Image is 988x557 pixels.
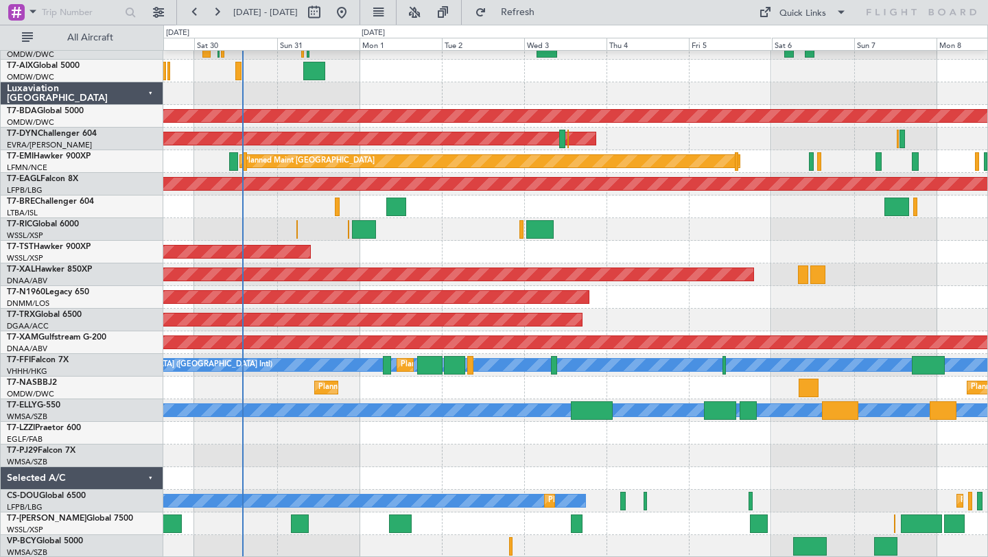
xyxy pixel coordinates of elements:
div: Planned Maint [GEOGRAPHIC_DATA] [244,151,375,171]
a: T7-LZZIPraetor 600 [7,424,81,432]
span: T7-EAGL [7,175,40,183]
div: Thu 4 [607,38,689,50]
div: Wed 3 [524,38,607,50]
a: DNAA/ABV [7,344,47,354]
a: OMDW/DWC [7,72,54,82]
span: T7-NAS [7,379,37,387]
a: T7-EMIHawker 900XP [7,152,91,161]
a: WSSL/XSP [7,253,43,263]
div: Sun 31 [277,38,360,50]
button: Quick Links [752,1,854,23]
span: T7-XAM [7,333,38,342]
span: T7-XAL [7,265,35,274]
a: T7-BDAGlobal 5000 [7,107,84,115]
a: DNAA/ABV [7,276,47,286]
input: Trip Number [42,2,121,23]
span: CS-DOU [7,492,39,500]
span: T7-TRX [7,311,35,319]
span: T7-TST [7,243,34,251]
button: All Aircraft [15,27,149,49]
a: T7-AIXGlobal 5000 [7,62,80,70]
a: CS-DOUGlobal 6500 [7,492,86,500]
a: T7-DYNChallenger 604 [7,130,97,138]
div: Planned Maint [GEOGRAPHIC_DATA] ([GEOGRAPHIC_DATA]) [548,490,764,511]
div: [DATE] [166,27,189,39]
span: T7-N1960 [7,288,45,296]
div: Quick Links [779,7,826,21]
a: LFMN/NCE [7,163,47,173]
a: LFPB/LBG [7,502,43,512]
span: T7-BDA [7,107,37,115]
a: OMDW/DWC [7,117,54,128]
a: DNMM/LOS [7,298,49,309]
a: T7-[PERSON_NAME]Global 7500 [7,514,133,523]
div: Sat 6 [772,38,854,50]
span: [DATE] - [DATE] [233,6,298,19]
div: Planned Maint Abuja ([PERSON_NAME] Intl) [318,377,473,398]
a: T7-PJ29Falcon 7X [7,447,75,455]
span: T7-ELLY [7,401,37,410]
a: WSSL/XSP [7,230,43,241]
a: T7-ELLYG-550 [7,401,60,410]
a: T7-BREChallenger 604 [7,198,94,206]
span: All Aircraft [36,33,145,43]
a: LTBA/ISL [7,208,38,218]
div: Mon 1 [360,38,442,50]
a: OMDW/DWC [7,49,54,60]
div: Sat 30 [194,38,277,50]
a: DGAA/ACC [7,321,49,331]
span: T7-FFI [7,356,31,364]
span: Refresh [489,8,547,17]
a: T7-EAGLFalcon 8X [7,175,78,183]
a: T7-XAMGulfstream G-200 [7,333,106,342]
span: VP-BCY [7,537,36,545]
a: T7-TSTHawker 900XP [7,243,91,251]
a: T7-XALHawker 850XP [7,265,92,274]
a: WSSL/XSP [7,525,43,535]
div: Sun 7 [854,38,937,50]
a: VP-BCYGlobal 5000 [7,537,83,545]
a: T7-FFIFalcon 7X [7,356,69,364]
a: T7-TRXGlobal 6500 [7,311,82,319]
span: T7-RIC [7,220,32,228]
span: T7-LZZI [7,424,35,432]
a: OMDW/DWC [7,389,54,399]
a: WMSA/SZB [7,457,47,467]
span: T7-DYN [7,130,38,138]
div: Planned Maint [GEOGRAPHIC_DATA] ([GEOGRAPHIC_DATA] Intl) [401,355,630,375]
span: T7-AIX [7,62,33,70]
a: EVRA/[PERSON_NAME] [7,140,92,150]
span: T7-EMI [7,152,34,161]
span: T7-[PERSON_NAME] [7,514,86,523]
a: T7-RICGlobal 6000 [7,220,79,228]
div: Tue 2 [442,38,524,50]
a: VHHH/HKG [7,366,47,377]
div: Fri 5 [689,38,771,50]
span: T7-PJ29 [7,447,38,455]
a: WMSA/SZB [7,412,47,422]
span: T7-BRE [7,198,35,206]
button: Refresh [469,1,551,23]
a: T7-N1960Legacy 650 [7,288,89,296]
a: LFPB/LBG [7,185,43,195]
a: T7-NASBBJ2 [7,379,57,387]
a: EGLF/FAB [7,434,43,445]
div: [DATE] [362,27,385,39]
